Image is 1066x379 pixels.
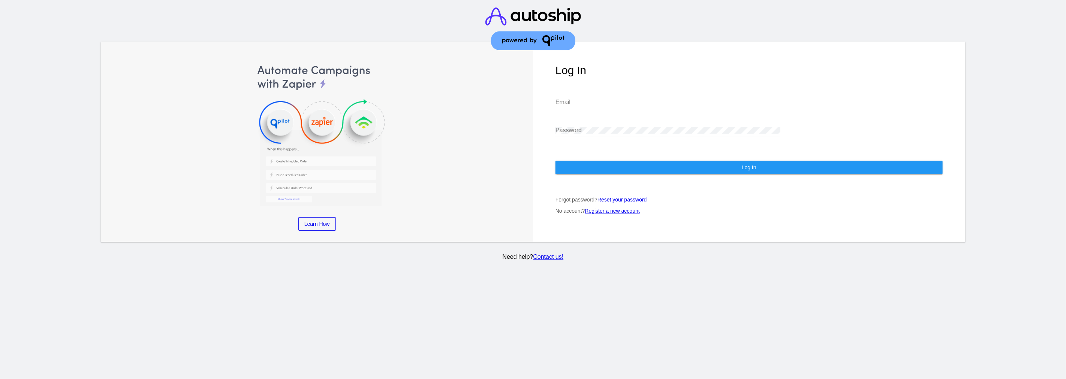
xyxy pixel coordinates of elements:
p: No account? [555,208,943,214]
p: Need help? [100,254,967,260]
a: Contact us! [533,254,563,260]
a: Register a new account [585,208,640,214]
p: Forgot password? [555,197,943,203]
a: Reset your password [597,197,647,203]
input: Email [555,99,780,106]
h1: Log In [555,64,943,77]
a: Learn How [298,217,336,231]
span: Log In [742,164,756,170]
img: Automate Campaigns with Zapier, QPilot and Klaviyo [123,64,511,206]
button: Log In [555,161,943,174]
span: Learn How [304,221,330,227]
